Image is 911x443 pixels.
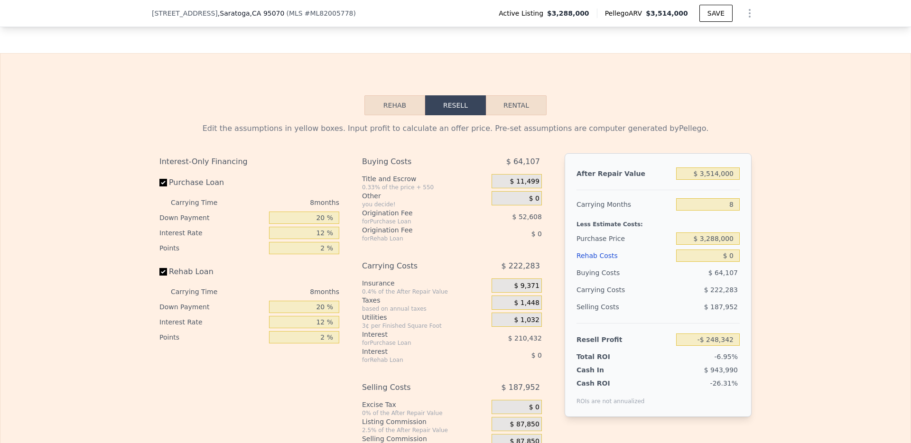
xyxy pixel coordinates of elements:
div: 0.33% of the price + 550 [362,184,488,191]
div: After Repair Value [576,165,672,182]
div: 0.4% of the After Repair Value [362,288,488,295]
div: Title and Escrow [362,174,488,184]
button: Rehab [364,95,425,115]
div: Other [362,191,488,201]
span: $ 187,952 [501,379,539,396]
div: Cash In [576,365,636,375]
label: Rehab Loan [159,263,265,280]
div: Selling Costs [576,298,672,315]
div: Listing Commission [362,417,488,426]
div: Interest Rate [159,314,265,330]
div: Purchase Price [576,230,672,247]
div: Excise Tax [362,400,488,409]
span: $ 187,952 [704,303,738,311]
div: 8 months [236,195,339,210]
div: Carrying Months [576,196,672,213]
button: Rental [486,95,547,115]
div: Insurance [362,278,488,288]
div: for Rehab Loan [362,356,468,364]
span: $3,514,000 [646,9,688,17]
button: Show Options [740,4,759,23]
div: Carrying Time [171,284,232,299]
div: Down Payment [159,299,265,314]
div: Resell Profit [576,331,672,348]
span: -26.31% [710,379,738,387]
span: $ 1,448 [514,299,539,307]
input: Purchase Loan [159,179,167,186]
span: $ 64,107 [708,269,738,277]
div: Carrying Costs [362,258,468,275]
div: Carrying Costs [576,281,636,298]
span: $ 0 [529,194,539,203]
span: MLS [289,9,303,17]
div: Buying Costs [362,153,468,170]
div: Cash ROI [576,378,645,388]
span: # ML82005778 [305,9,353,17]
div: Points [159,330,265,345]
div: Selling Costs [362,379,468,396]
span: $ 0 [529,403,539,412]
div: Interest [362,347,468,356]
div: you decide! [362,201,488,208]
label: Purchase Loan [159,174,265,191]
span: Active Listing [499,9,547,18]
div: Total ROI [576,352,636,361]
div: ( ) [286,9,356,18]
div: Taxes [362,295,488,305]
div: for Rehab Loan [362,235,468,242]
span: -6.95% [714,353,738,360]
div: ROIs are not annualized [576,388,645,405]
div: Origination Fee [362,208,468,218]
div: Interest-Only Financing [159,153,339,170]
div: Down Payment [159,210,265,225]
div: Interest Rate [159,225,265,240]
div: Interest [362,330,468,339]
button: SAVE [699,5,733,22]
span: $ 87,850 [510,420,539,429]
button: Resell [425,95,486,115]
span: , CA 95070 [250,9,285,17]
span: $ 222,283 [501,258,539,275]
span: $ 0 [531,351,542,359]
div: Buying Costs [576,264,672,281]
input: Rehab Loan [159,268,167,276]
span: $3,288,000 [547,9,589,18]
div: Carrying Time [171,195,232,210]
span: [STREET_ADDRESS] [152,9,218,18]
div: 2.5% of the After Repair Value [362,426,488,434]
span: , Saratoga [218,9,285,18]
div: for Purchase Loan [362,218,468,225]
div: 0% of the After Repair Value [362,409,488,417]
span: $ 52,608 [512,213,542,221]
span: $ 0 [531,230,542,238]
span: $ 210,432 [508,334,542,342]
span: $ 1,032 [514,316,539,324]
div: Edit the assumptions in yellow boxes. Input profit to calculate an offer price. Pre-set assumptio... [159,123,752,134]
div: 3¢ per Finished Square Foot [362,322,488,330]
div: Origination Fee [362,225,468,235]
div: Rehab Costs [576,247,672,264]
span: $ 64,107 [506,153,540,170]
div: Utilities [362,313,488,322]
span: Pellego ARV [605,9,646,18]
div: based on annual taxes [362,305,488,313]
div: for Purchase Loan [362,339,468,347]
span: $ 943,990 [704,366,738,374]
span: $ 222,283 [704,286,738,294]
div: Less Estimate Costs: [576,213,740,230]
span: $ 11,499 [510,177,539,186]
div: 8 months [236,284,339,299]
span: $ 9,371 [514,282,539,290]
div: Points [159,240,265,256]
